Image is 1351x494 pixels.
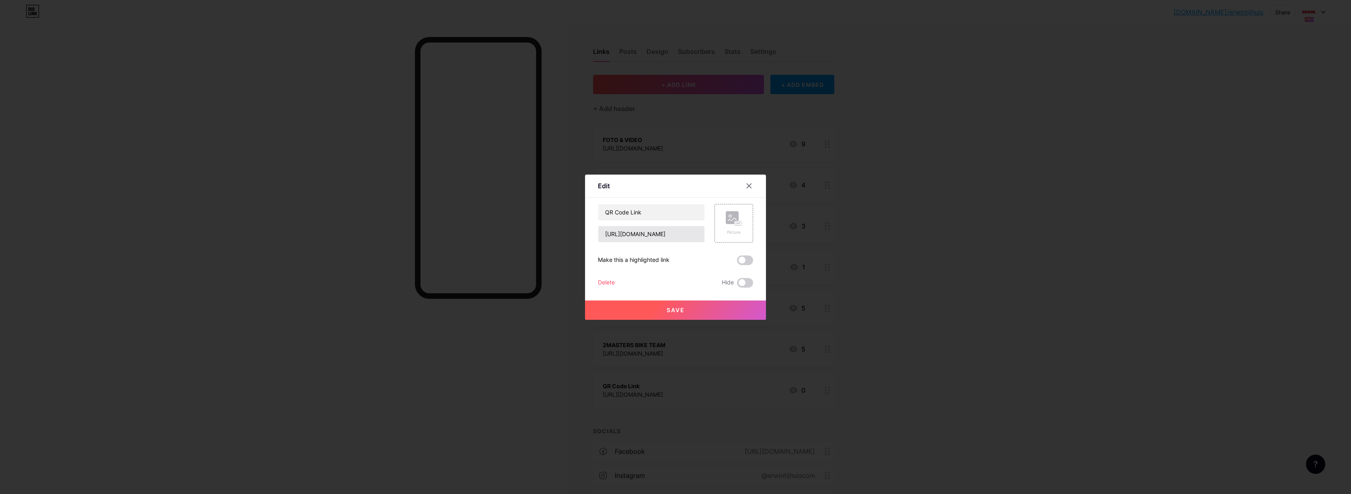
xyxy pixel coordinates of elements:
[598,181,610,191] div: Edit
[598,226,704,242] input: URL
[598,278,615,288] div: Delete
[598,204,704,220] input: Title
[667,307,685,313] span: Save
[585,301,766,320] button: Save
[722,278,734,288] span: Hide
[598,255,669,265] div: Make this a highlighted link
[726,229,742,235] div: Picture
